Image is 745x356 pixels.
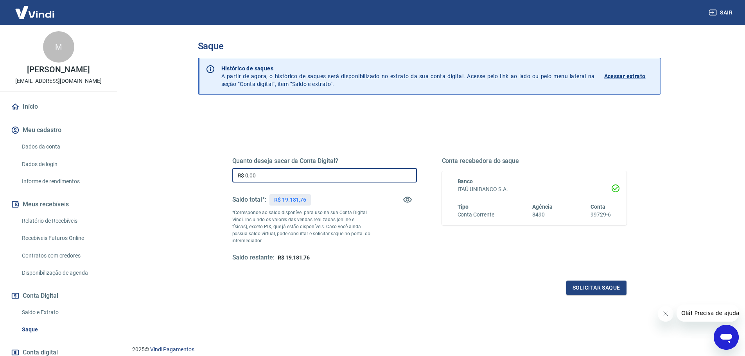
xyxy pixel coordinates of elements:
span: Agência [532,204,553,210]
button: Sair [707,5,736,20]
button: Meus recebíveis [9,196,108,213]
p: A partir de agora, o histórico de saques será disponibilizado no extrato da sua conta digital. Ac... [221,64,595,88]
p: 2025 © [132,345,726,354]
button: Conta Digital [9,287,108,304]
a: Início [9,98,108,115]
h5: Quanto deseja sacar da Conta Digital? [232,157,417,165]
h5: Saldo restante: [232,254,275,262]
p: R$ 19.181,76 [274,196,306,204]
p: Acessar extrato [604,72,646,80]
span: Olá! Precisa de ajuda? [5,5,66,12]
button: Solicitar saque [566,281,627,295]
iframe: Fechar mensagem [658,306,673,322]
h6: Conta Corrente [458,211,494,219]
h5: Conta recebedora do saque [442,157,627,165]
a: Disponibilização de agenda [19,265,108,281]
a: Saque [19,322,108,338]
a: Acessar extrato [604,64,654,88]
p: [EMAIL_ADDRESS][DOMAIN_NAME] [15,77,102,85]
img: Vindi [9,0,60,24]
a: Vindi Pagamentos [150,346,194,352]
p: *Corresponde ao saldo disponível para uso na sua Conta Digital Vindi. Incluindo os valores das ve... [232,209,371,244]
a: Dados de login [19,156,108,172]
h3: Saque [198,41,661,52]
p: [PERSON_NAME] [27,66,90,74]
h5: Saldo total*: [232,196,266,204]
a: Recebíveis Futuros Online [19,230,108,246]
a: Dados da conta [19,139,108,155]
a: Saldo e Extrato [19,304,108,320]
iframe: Botão para abrir a janela de mensagens [714,325,739,350]
div: M [43,31,74,63]
p: Histórico de saques [221,64,595,72]
h6: ITAÚ UNIBANCO S.A. [458,185,611,193]
span: Banco [458,178,473,184]
span: Tipo [458,204,469,210]
h6: 8490 [532,211,553,219]
a: Relatório de Recebíveis [19,213,108,229]
span: Conta [591,204,605,210]
button: Meu cadastro [9,122,108,139]
iframe: Mensagem da empresa [677,304,739,322]
h6: 99729-6 [591,211,611,219]
a: Contratos com credores [19,248,108,264]
a: Informe de rendimentos [19,174,108,190]
span: R$ 19.181,76 [278,254,310,261]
